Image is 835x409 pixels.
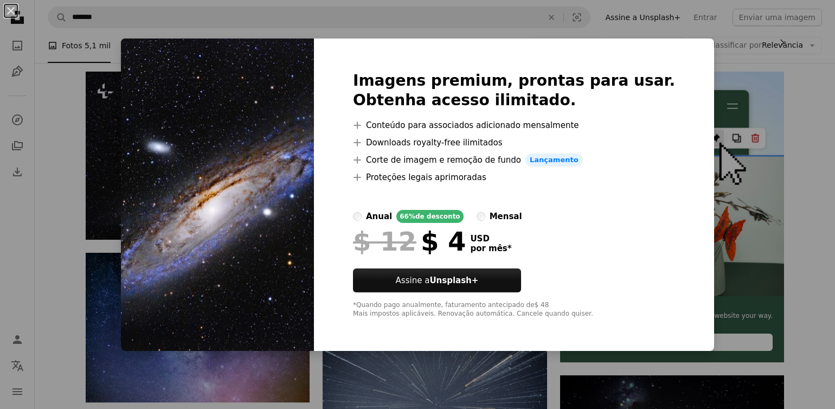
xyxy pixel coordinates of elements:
img: premium_photo-1669839137069-4166d6ea11f4 [121,39,314,351]
li: Conteúdo para associados adicionado mensalmente [353,119,675,132]
span: Lançamento [525,154,583,167]
div: *Quando pago anualmente, faturamento antecipado de $ 48 Mais impostos aplicáveis. Renovação autom... [353,301,675,318]
div: 66% de desconto [396,210,463,223]
li: Downloads royalty-free ilimitados [353,136,675,149]
button: Assine aUnsplash+ [353,269,521,292]
div: anual [366,210,392,223]
li: Corte de imagem e remoção de fundo [353,154,675,167]
input: anual66%de desconto [353,212,362,221]
input: mensal [477,212,485,221]
li: Proteções legais aprimoradas [353,171,675,184]
span: por mês * [470,244,511,253]
span: USD [470,234,511,244]
div: $ 4 [353,227,466,255]
div: mensal [490,210,522,223]
strong: Unsplash+ [429,276,478,285]
span: $ 12 [353,227,416,255]
h2: Imagens premium, prontas para usar. Obtenha acesso ilimitado. [353,71,675,110]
